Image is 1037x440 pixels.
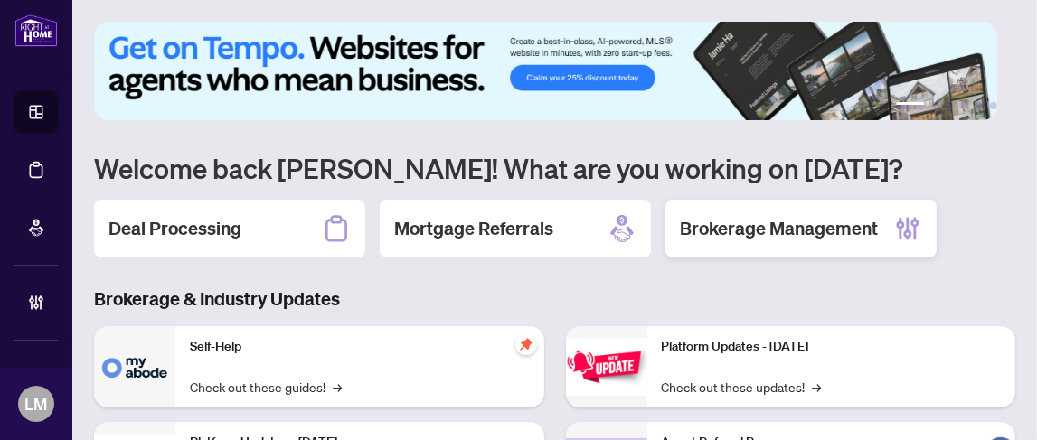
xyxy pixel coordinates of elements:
[190,377,342,397] a: Check out these guides!→
[896,102,925,109] button: 1
[680,216,878,241] h2: Brokerage Management
[108,216,241,241] h2: Deal Processing
[333,377,342,397] span: →
[947,102,954,109] button: 3
[94,151,1015,185] h1: Welcome back [PERSON_NAME]! What are you working on [DATE]?
[94,22,997,120] img: Slide 0
[14,14,58,47] img: logo
[94,286,1015,312] h3: Brokerage & Industry Updates
[932,102,939,109] button: 2
[25,391,48,417] span: LM
[662,377,822,397] a: Check out these updates!→
[190,337,530,357] p: Self-Help
[94,326,175,407] img: Self-Help
[974,377,1028,431] button: Open asap
[961,102,968,109] button: 4
[515,333,537,355] span: pushpin
[394,216,553,241] h2: Mortgage Referrals
[813,377,822,397] span: →
[976,102,983,109] button: 5
[662,337,1002,357] p: Platform Updates - [DATE]
[990,102,997,109] button: 6
[566,338,647,395] img: Platform Updates - June 23, 2025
